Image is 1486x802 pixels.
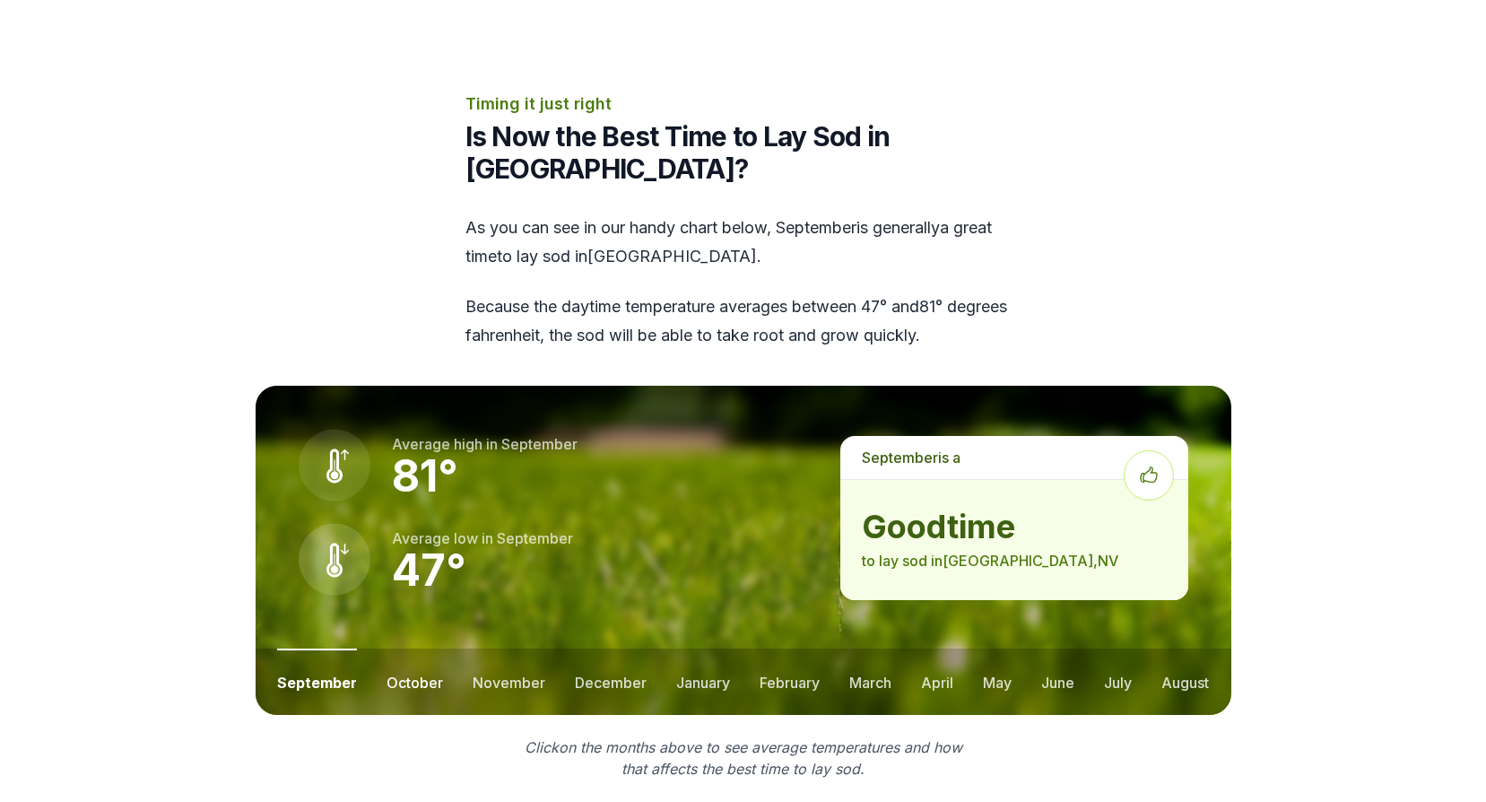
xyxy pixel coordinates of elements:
[514,737,973,780] p: Click on the months above to see average temperatures and how that affects the best time to lay sod.
[676,649,730,715] button: january
[392,433,578,455] p: Average high in
[983,649,1012,715] button: may
[575,649,647,715] button: december
[840,436,1187,479] p: is a
[1161,649,1209,715] button: august
[277,649,357,715] button: september
[862,449,938,466] span: september
[392,449,458,502] strong: 81 °
[849,649,891,715] button: march
[387,649,443,715] button: october
[392,544,466,597] strong: 47 °
[1041,649,1074,715] button: june
[497,529,573,547] span: september
[392,527,573,549] p: Average low in
[501,435,578,453] span: september
[465,214,1021,350] div: As you can see in our handy chart below, is generally a great time to lay sod in [GEOGRAPHIC_DATA] .
[862,509,1166,545] strong: good time
[1104,649,1132,715] button: july
[862,550,1166,571] p: to lay sod in [GEOGRAPHIC_DATA] , NV
[473,649,545,715] button: november
[921,649,953,715] button: april
[776,218,856,237] span: september
[465,292,1021,350] p: Because the daytime temperature averages between 47 ° and 81 ° degrees fahrenheit, the sod will b...
[465,120,1021,185] h2: Is Now the Best Time to Lay Sod in [GEOGRAPHIC_DATA]?
[465,92,1021,117] p: Timing it just right
[760,649,820,715] button: february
